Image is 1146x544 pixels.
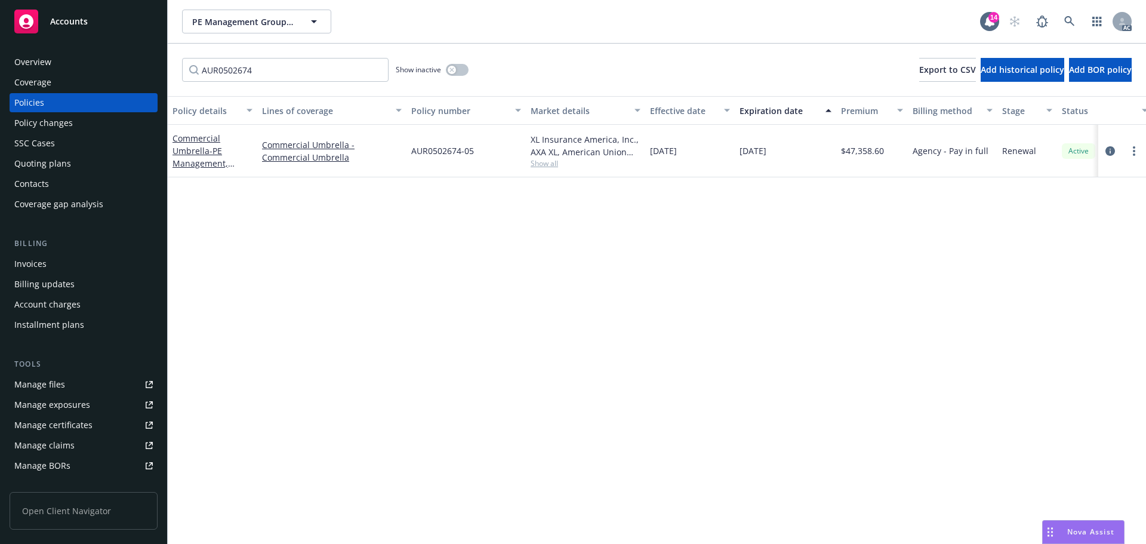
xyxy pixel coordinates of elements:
[981,64,1064,75] span: Add historical policy
[10,295,158,314] a: Account charges
[735,96,836,125] button: Expiration date
[411,145,474,157] span: AUR0502674-05
[14,93,44,112] div: Policies
[650,145,677,157] span: [DATE]
[1002,145,1036,157] span: Renewal
[14,275,75,294] div: Billing updates
[10,416,158,435] a: Manage certificates
[526,96,645,125] button: Market details
[10,53,158,72] a: Overview
[14,174,49,193] div: Contacts
[531,105,627,117] div: Market details
[1043,521,1058,543] div: Drag to move
[14,295,81,314] div: Account charges
[1042,520,1125,544] button: Nova Assist
[50,17,88,26] span: Accounts
[10,5,158,38] a: Accounts
[172,105,239,117] div: Policy details
[1062,105,1135,117] div: Status
[262,105,389,117] div: Lines of coverage
[1067,146,1090,156] span: Active
[10,477,158,496] a: Summary of insurance
[650,105,717,117] div: Effective date
[10,73,158,92] a: Coverage
[1003,10,1027,33] a: Start snowing
[14,134,55,153] div: SSC Cases
[531,158,640,168] span: Show all
[10,134,158,153] a: SSC Cases
[257,96,406,125] button: Lines of coverage
[182,10,331,33] button: PE Management Group, Inc.
[14,254,47,273] div: Invoices
[1058,10,1082,33] a: Search
[10,395,158,414] a: Manage exposures
[10,275,158,294] a: Billing updates
[841,145,884,157] span: $47,358.60
[10,436,158,455] a: Manage claims
[908,96,997,125] button: Billing method
[182,58,389,82] input: Filter by keyword...
[262,139,402,164] a: Commercial Umbrella - Commercial Umbrella
[10,238,158,250] div: Billing
[14,53,51,72] div: Overview
[10,375,158,394] a: Manage files
[1085,10,1109,33] a: Switch app
[14,456,70,475] div: Manage BORs
[997,96,1057,125] button: Stage
[1067,527,1114,537] span: Nova Assist
[14,436,75,455] div: Manage claims
[10,174,158,193] a: Contacts
[10,154,158,173] a: Quoting plans
[14,395,90,414] div: Manage exposures
[14,73,51,92] div: Coverage
[10,113,158,133] a: Policy changes
[192,16,295,28] span: PE Management Group, Inc.
[172,133,240,207] a: Commercial Umbrella
[396,64,441,75] span: Show inactive
[411,105,508,117] div: Policy number
[10,358,158,370] div: Tools
[981,58,1064,82] button: Add historical policy
[406,96,526,125] button: Policy number
[14,195,103,214] div: Coverage gap analysis
[913,145,988,157] span: Agency - Pay in full
[10,93,158,112] a: Policies
[10,492,158,530] span: Open Client Navigator
[10,195,158,214] a: Coverage gap analysis
[1127,144,1141,158] a: more
[1069,58,1132,82] button: Add BOR policy
[740,105,818,117] div: Expiration date
[10,254,158,273] a: Invoices
[1002,105,1039,117] div: Stage
[10,315,158,334] a: Installment plans
[1069,64,1132,75] span: Add BOR policy
[841,105,890,117] div: Premium
[913,105,979,117] div: Billing method
[14,154,71,173] div: Quoting plans
[14,113,73,133] div: Policy changes
[645,96,735,125] button: Effective date
[988,12,999,23] div: 14
[1103,144,1117,158] a: circleInformation
[168,96,257,125] button: Policy details
[836,96,908,125] button: Premium
[1030,10,1054,33] a: Report a Bug
[14,416,93,435] div: Manage certificates
[14,477,105,496] div: Summary of insurance
[919,58,976,82] button: Export to CSV
[14,315,84,334] div: Installment plans
[740,145,766,157] span: [DATE]
[10,456,158,475] a: Manage BORs
[531,133,640,158] div: XL Insurance America, Inc., AXA XL, American Union Risk Associates, LLC (AURA)
[919,64,976,75] span: Export to CSV
[14,375,65,394] div: Manage files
